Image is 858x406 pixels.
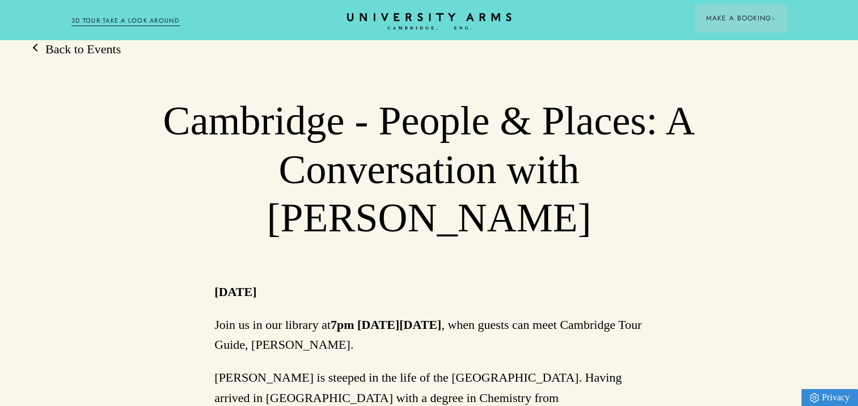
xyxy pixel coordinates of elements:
strong: 7pm [DATE][DATE] [331,318,441,332]
p: [DATE] [214,282,256,302]
button: Make a BookingArrow icon [695,5,787,32]
a: Privacy [801,389,858,406]
img: Arrow icon [771,16,775,20]
a: Home [347,13,512,31]
img: Privacy [810,393,819,403]
p: Join us in our library at , when guests can meet Cambridge Tour Guide, [PERSON_NAME]. [214,315,644,354]
span: Make a Booking [706,13,775,23]
h1: Cambridge - People & Places: A Conversation with [PERSON_NAME] [143,97,715,243]
a: Back to Events [34,41,121,58]
a: 3D TOUR:TAKE A LOOK AROUND [71,16,180,26]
